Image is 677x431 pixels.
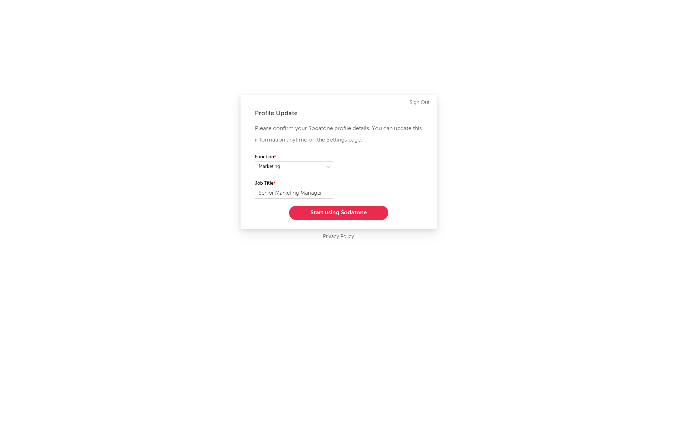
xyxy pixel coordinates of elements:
label: Job Title [255,179,333,188]
a: Sign Out [410,98,430,107]
label: Function [255,153,333,161]
div: Profile Update [255,109,423,118]
a: Privacy Policy [323,232,354,241]
p: Please confirm your Sodatone profile details. You can update this information anytime on the Sett... [255,123,423,146]
button: Start using Sodatone [289,206,388,220]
